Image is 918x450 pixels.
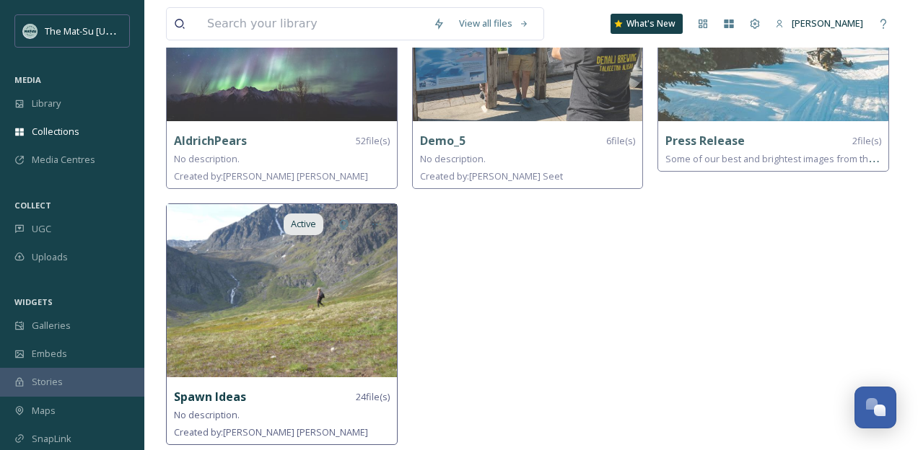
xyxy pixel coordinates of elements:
[32,125,79,138] span: Collections
[356,390,390,404] span: 24 file(s)
[167,204,397,377] img: decf4ef1-4a35-4d40-9fb7-4607a7b8d1f2.jpg
[768,9,870,37] a: [PERSON_NAME]
[32,222,51,236] span: UGC
[356,134,390,148] span: 52 file(s)
[452,9,536,37] a: View all files
[174,408,240,421] span: No description.
[420,152,486,165] span: No description.
[23,24,38,38] img: Social_thumbnail.png
[14,200,51,211] span: COLLECT
[792,17,863,30] span: [PERSON_NAME]
[32,97,61,110] span: Library
[32,250,68,264] span: Uploads
[32,347,67,361] span: Embeds
[174,389,246,405] strong: Spawn Ideas
[420,169,563,182] span: Created by: [PERSON_NAME] Seet
[420,133,465,149] strong: Demo_5
[606,134,635,148] span: 6 file(s)
[200,8,426,40] input: Search your library
[32,319,71,332] span: Galleries
[611,14,683,34] a: What's New
[291,217,316,231] span: Active
[174,425,368,438] span: Created by: [PERSON_NAME] [PERSON_NAME]
[32,404,56,418] span: Maps
[174,152,240,165] span: No description.
[854,387,896,428] button: Open Chat
[174,133,247,149] strong: AldrichPears
[14,74,41,85] span: MEDIA
[32,432,71,446] span: SnapLink
[665,133,745,149] strong: Press Release
[852,134,881,148] span: 2 file(s)
[32,375,63,389] span: Stories
[14,296,53,307] span: WIDGETS
[45,24,145,37] span: The Mat-Su [US_STATE]
[174,169,368,182] span: Created by: [PERSON_NAME] [PERSON_NAME]
[32,153,95,167] span: Media Centres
